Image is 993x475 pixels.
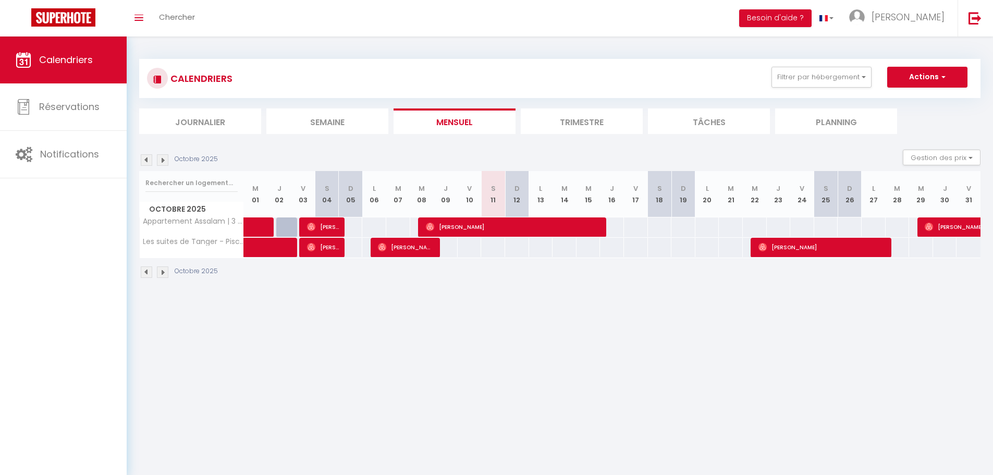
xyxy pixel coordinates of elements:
[719,171,743,217] th: 21
[600,171,624,217] th: 16
[577,171,600,217] th: 15
[168,67,232,90] h3: CALENDRIERS
[140,202,243,217] span: Octobre 2025
[561,184,568,193] abbr: M
[373,184,376,193] abbr: L
[862,171,886,217] th: 27
[903,150,980,165] button: Gestion des prix
[307,217,339,237] span: [PERSON_NAME]
[553,171,577,217] th: 14
[267,171,291,217] th: 02
[386,171,410,217] th: 07
[175,266,218,276] p: Octobre 2025
[419,184,425,193] abbr: M
[739,9,812,27] button: Besoin d'aide ?
[706,184,709,193] abbr: L
[291,171,315,217] th: 03
[315,171,339,217] th: 04
[909,171,933,217] th: 29
[758,237,886,257] span: [PERSON_NAME]
[671,171,695,217] th: 19
[624,171,648,217] th: 17
[277,184,281,193] abbr: J
[775,108,897,134] li: Planning
[872,10,945,23] span: [PERSON_NAME]
[339,171,363,217] th: 05
[491,184,496,193] abbr: S
[529,171,553,217] th: 13
[886,171,910,217] th: 28
[887,67,967,88] button: Actions
[743,171,767,217] th: 22
[467,184,472,193] abbr: V
[40,148,99,161] span: Notifications
[521,108,643,134] li: Trimestre
[800,184,804,193] abbr: V
[139,108,261,134] li: Journalier
[657,184,662,193] abbr: S
[145,174,238,192] input: Rechercher un logement...
[481,171,505,217] th: 11
[776,184,780,193] abbr: J
[849,9,865,25] img: ...
[434,171,458,217] th: 09
[348,184,353,193] abbr: D
[872,184,875,193] abbr: L
[378,237,434,257] span: [PERSON_NAME]
[633,184,638,193] abbr: V
[957,171,980,217] th: 31
[31,8,95,27] img: Super Booking
[444,184,448,193] abbr: J
[539,184,542,193] abbr: L
[514,184,520,193] abbr: D
[307,237,339,257] span: [PERSON_NAME] Djenadi
[918,184,924,193] abbr: M
[943,184,947,193] abbr: J
[410,171,434,217] th: 08
[394,108,516,134] li: Mensuel
[159,11,195,22] span: Chercher
[505,171,529,217] th: 12
[790,171,814,217] th: 24
[933,171,957,217] th: 30
[325,184,329,193] abbr: S
[362,171,386,217] th: 06
[395,184,401,193] abbr: M
[695,171,719,217] th: 20
[966,184,971,193] abbr: V
[458,171,482,217] th: 10
[244,171,268,217] th: 01
[752,184,758,193] abbr: M
[824,184,828,193] abbr: S
[681,184,686,193] abbr: D
[767,171,791,217] th: 23
[39,100,100,113] span: Réservations
[847,184,852,193] abbr: D
[141,238,246,246] span: Les suites de Tanger - Piscine & Parking
[814,171,838,217] th: 25
[39,53,93,66] span: Calendriers
[838,171,862,217] th: 26
[301,184,305,193] abbr: V
[771,67,872,88] button: Filtrer par hébergement
[894,184,900,193] abbr: M
[266,108,388,134] li: Semaine
[141,217,246,225] span: Appartement Assalam | 3 chambres | Piscine&Parking
[426,217,602,237] span: [PERSON_NAME]
[175,154,218,164] p: Octobre 2025
[648,171,672,217] th: 18
[648,108,770,134] li: Tâches
[610,184,614,193] abbr: J
[585,184,592,193] abbr: M
[728,184,734,193] abbr: M
[252,184,259,193] abbr: M
[969,11,982,25] img: logout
